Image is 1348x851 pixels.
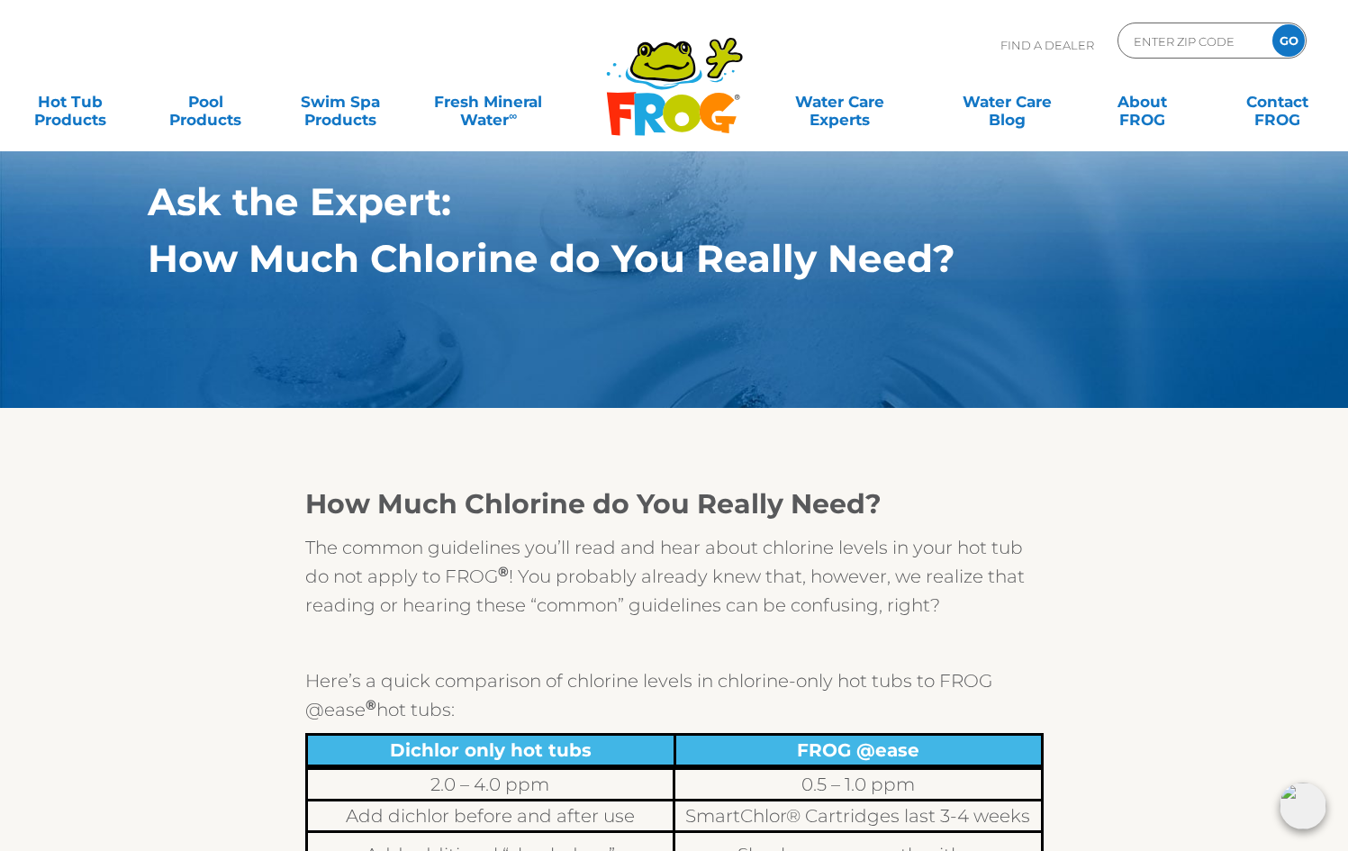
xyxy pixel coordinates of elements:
a: Fresh MineralWater∞ [423,84,555,120]
input: GO [1272,24,1305,57]
a: Water CareExperts [755,84,925,120]
td: 0.5 – 1.0 ppm [674,769,1043,801]
p: The common guidelines you’ll read and hear about chlorine levels in your hot tub do not apply to ... [305,533,1044,620]
a: PoolProducts [153,84,258,120]
strong: FROG @ease [797,739,919,761]
a: Water CareBlog [955,84,1061,120]
h1: How Much Chlorine do You Really Need? [148,237,1117,280]
td: 2.0 – 4.0 ppm [306,769,674,801]
p: Find A Dealer [1000,23,1094,68]
td: Add dichlor before and after use [306,801,674,832]
input: Zip Code Form [1132,28,1253,54]
sup: ® [366,696,376,713]
a: Hot TubProducts [18,84,123,120]
sup: ∞ [509,109,517,122]
h1: Ask the Expert: [148,180,1117,223]
strong: Dichlor only hot tubs [390,739,592,761]
img: openIcon [1280,783,1326,829]
a: Swim SpaProducts [288,84,394,120]
p: Here’s a quick comparison of chlorine levels in chlorine-only hot tubs to FROG @ease hot tubs: [305,666,1044,724]
a: ContactFROG [1225,84,1330,120]
a: AboutFROG [1090,84,1196,120]
sup: ® [498,563,509,580]
strong: How Much Chlorine do You Really Need? [305,487,882,521]
td: SmartChlor® Cartridges last 3-4 weeks [674,801,1043,832]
